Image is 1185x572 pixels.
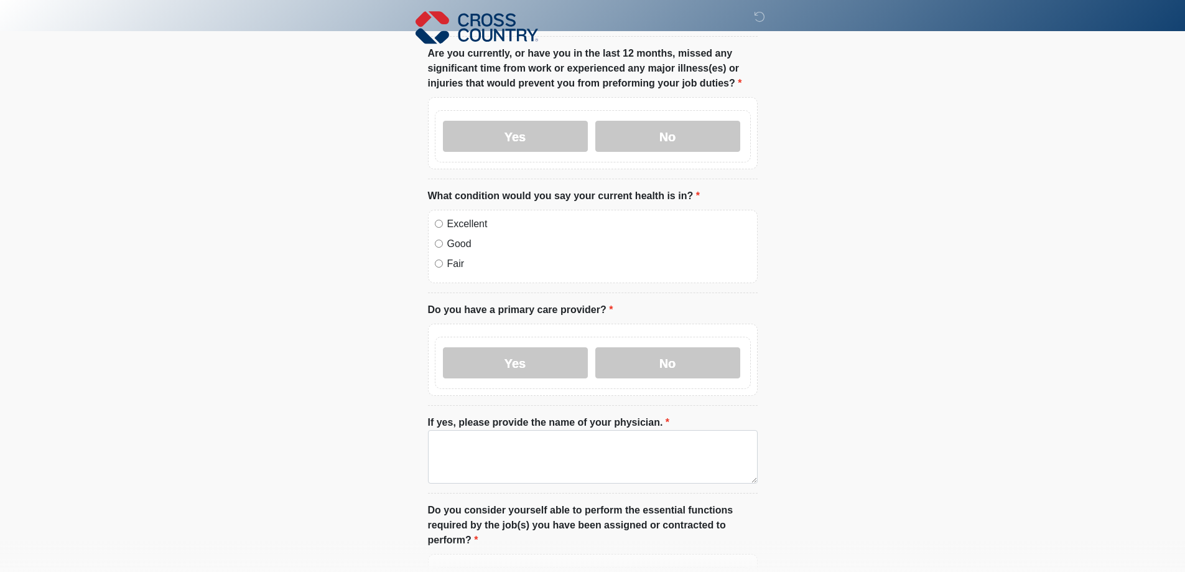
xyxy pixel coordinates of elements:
[428,503,758,548] label: Do you consider yourself able to perform the essential functions required by the job(s) you have ...
[595,347,740,378] label: No
[435,260,443,268] input: Fair
[443,121,588,152] label: Yes
[447,237,751,251] label: Good
[447,256,751,271] label: Fair
[428,302,613,317] label: Do you have a primary care provider?
[435,240,443,248] input: Good
[595,121,740,152] label: No
[435,220,443,228] input: Excellent
[447,217,751,232] label: Excellent
[428,46,758,91] label: Are you currently, or have you in the last 12 months, missed any significant time from work or ex...
[416,9,539,45] img: Cross Country Logo
[443,347,588,378] label: Yes
[428,415,670,430] label: If yes, please provide the name of your physician.
[428,189,700,204] label: What condition would you say your current health is in?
